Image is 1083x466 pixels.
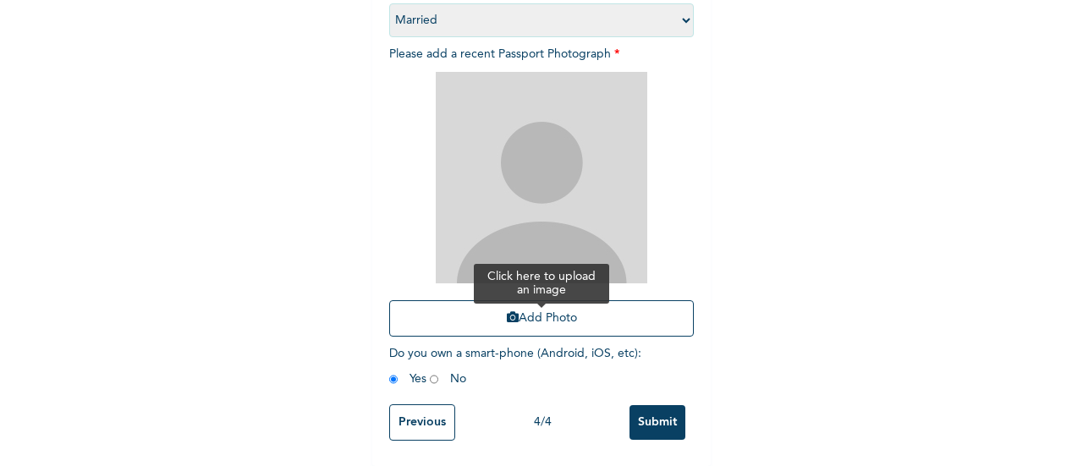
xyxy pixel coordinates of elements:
[389,404,455,441] input: Previous
[389,48,694,345] span: Please add a recent Passport Photograph
[629,405,685,440] input: Submit
[389,300,694,337] button: Add Photo
[389,348,641,385] span: Do you own a smart-phone (Android, iOS, etc) : Yes No
[455,414,629,431] div: 4 / 4
[436,72,647,283] img: Crop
